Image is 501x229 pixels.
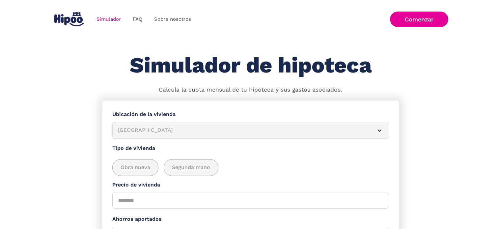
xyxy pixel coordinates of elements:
label: Precio de vivienda [112,181,389,189]
article: [GEOGRAPHIC_DATA] [112,122,389,139]
span: Segunda mano [172,163,210,172]
label: Ahorros aportados [112,215,389,223]
a: Simulador [91,13,127,26]
a: FAQ [127,13,148,26]
span: Obra nueva [121,163,150,172]
label: Ubicación de la vivienda [112,110,389,119]
h1: Simulador de hipoteca [130,53,372,77]
div: add_description_here [112,159,389,176]
p: Calcula la cuota mensual de tu hipoteca y sus gastos asociados. [159,86,342,94]
a: Comenzar [390,12,448,27]
a: home [53,10,85,29]
div: [GEOGRAPHIC_DATA] [118,126,368,134]
label: Tipo de vivienda [112,144,389,153]
a: Sobre nosotros [148,13,197,26]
